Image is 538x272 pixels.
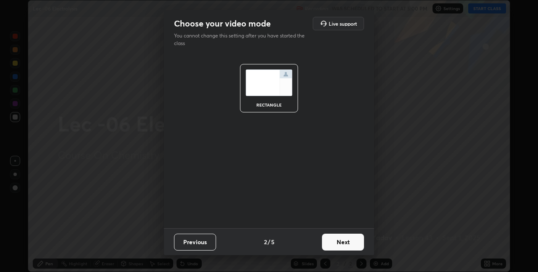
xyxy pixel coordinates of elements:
div: rectangle [252,103,286,107]
h5: Live support [329,21,357,26]
h2: Choose your video mode [174,18,271,29]
button: Next [322,234,364,251]
button: Previous [174,234,216,251]
p: You cannot change this setting after you have started the class [174,32,310,47]
h4: / [268,237,270,246]
h4: 2 [264,237,267,246]
h4: 5 [271,237,274,246]
img: normalScreenIcon.ae25ed63.svg [245,69,293,96]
